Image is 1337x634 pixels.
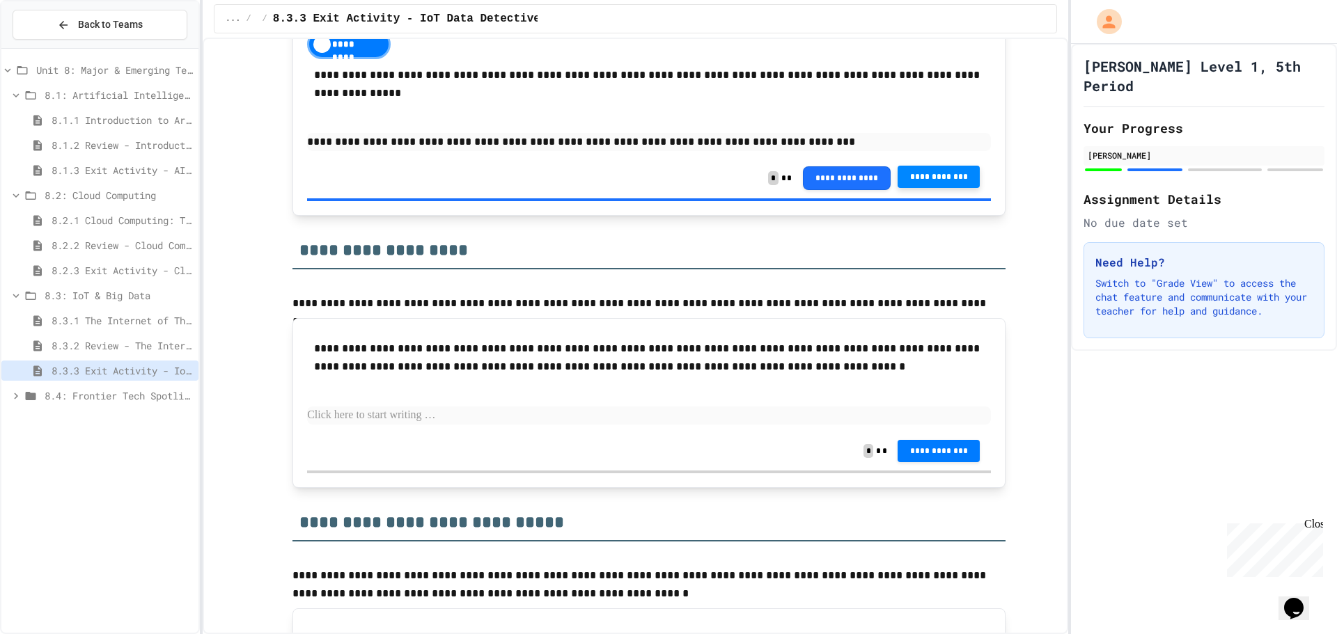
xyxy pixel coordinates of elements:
span: 8.1: Artificial Intelligence Basics [45,88,193,102]
h2: Your Progress [1084,118,1324,138]
iframe: chat widget [1279,578,1323,620]
span: 8.3.3 Exit Activity - IoT Data Detective Challenge [52,363,193,378]
span: 8.3: IoT & Big Data [45,288,193,303]
span: 8.2.3 Exit Activity - Cloud Service Detective [52,263,193,278]
span: / [246,13,251,24]
span: 8.3.3 Exit Activity - IoT Data Detective Challenge [273,10,607,27]
div: No due date set [1084,214,1324,231]
div: [PERSON_NAME] [1088,149,1320,161]
span: 8.2.1 Cloud Computing: Transforming the Digital World [52,213,193,228]
span: 8.1.3 Exit Activity - AI Detective [52,163,193,177]
h2: Assignment Details [1084,189,1324,209]
span: 8.2.2 Review - Cloud Computing [52,238,193,253]
span: 8.3.1 The Internet of Things and Big Data: Our Connected Digital World [52,313,193,328]
span: / [263,13,267,24]
h1: [PERSON_NAME] Level 1, 5th Period [1084,56,1324,95]
span: 8.1.2 Review - Introduction to Artificial Intelligence [52,138,193,152]
button: Back to Teams [13,10,187,40]
iframe: chat widget [1221,518,1323,577]
span: 8.2: Cloud Computing [45,188,193,203]
div: Chat with us now!Close [6,6,96,88]
div: My Account [1082,6,1125,38]
span: 8.1.1 Introduction to Artificial Intelligence [52,113,193,127]
span: ... [226,13,241,24]
h3: Need Help? [1095,254,1313,271]
span: 8.3.2 Review - The Internet of Things and Big Data [52,338,193,353]
span: Back to Teams [78,17,143,32]
span: 8.4: Frontier Tech Spotlight [45,388,193,403]
span: Unit 8: Major & Emerging Technologies [36,63,193,77]
p: Switch to "Grade View" to access the chat feature and communicate with your teacher for help and ... [1095,276,1313,318]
